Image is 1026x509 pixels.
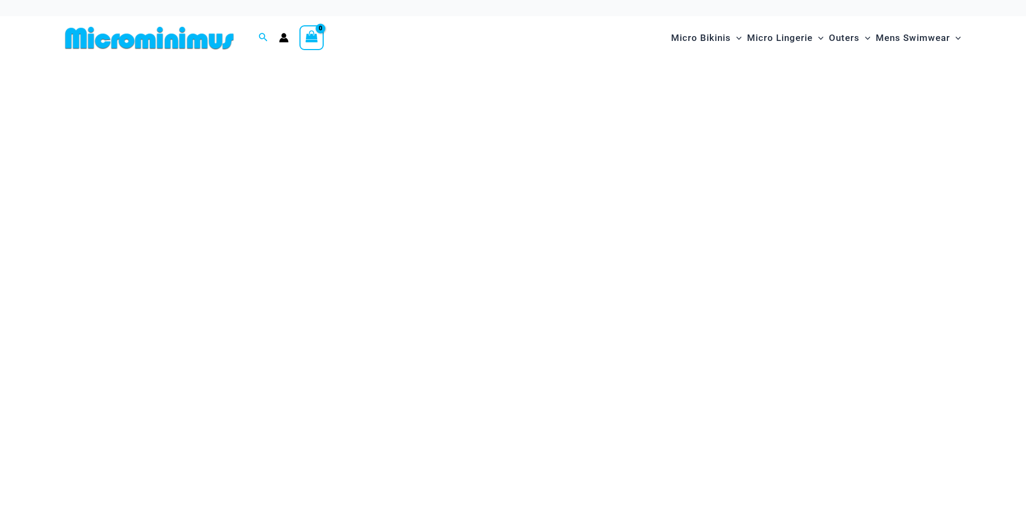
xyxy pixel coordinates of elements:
[747,24,813,52] span: Micro Lingerie
[61,26,238,50] img: MM SHOP LOGO FLAT
[671,24,731,52] span: Micro Bikinis
[744,22,826,54] a: Micro LingerieMenu ToggleMenu Toggle
[876,24,950,52] span: Mens Swimwear
[731,24,742,52] span: Menu Toggle
[279,33,289,43] a: Account icon link
[950,24,961,52] span: Menu Toggle
[299,25,324,50] a: View Shopping Cart, empty
[829,24,860,52] span: Outers
[259,31,268,45] a: Search icon link
[667,20,966,56] nav: Site Navigation
[860,24,870,52] span: Menu Toggle
[668,22,744,54] a: Micro BikinisMenu ToggleMenu Toggle
[813,24,823,52] span: Menu Toggle
[873,22,964,54] a: Mens SwimwearMenu ToggleMenu Toggle
[826,22,873,54] a: OutersMenu ToggleMenu Toggle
